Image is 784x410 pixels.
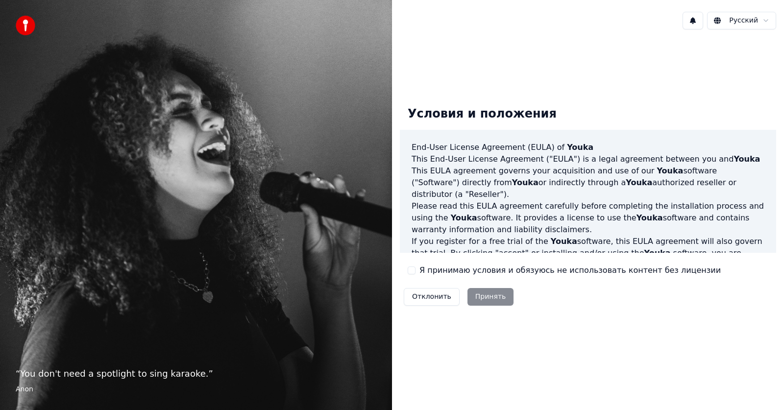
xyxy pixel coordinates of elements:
[412,153,764,165] p: This End-User License Agreement ("EULA") is a legal agreement between you and
[16,16,35,35] img: youka
[637,213,663,222] span: Youka
[657,166,683,175] span: Youka
[412,236,764,283] p: If you register for a free trial of the software, this EULA agreement will also govern that trial...
[644,248,671,258] span: Youka
[400,98,564,130] div: Условия и положения
[567,143,593,152] span: Youka
[412,142,764,153] h3: End-User License Agreement (EULA) of
[404,288,460,306] button: Отклонить
[451,213,477,222] span: Youka
[412,200,764,236] p: Please read this EULA agreement carefully before completing the installation process and using th...
[551,237,577,246] span: Youka
[734,154,760,164] span: Youka
[626,178,652,187] span: Youka
[16,385,376,394] footer: Anon
[419,265,721,276] label: Я принимаю условия и обязуюсь не использовать контент без лицензии
[16,367,376,381] p: “ You don't need a spotlight to sing karaoke. ”
[412,165,764,200] p: This EULA agreement governs your acquisition and use of our software ("Software") directly from o...
[512,178,539,187] span: Youka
